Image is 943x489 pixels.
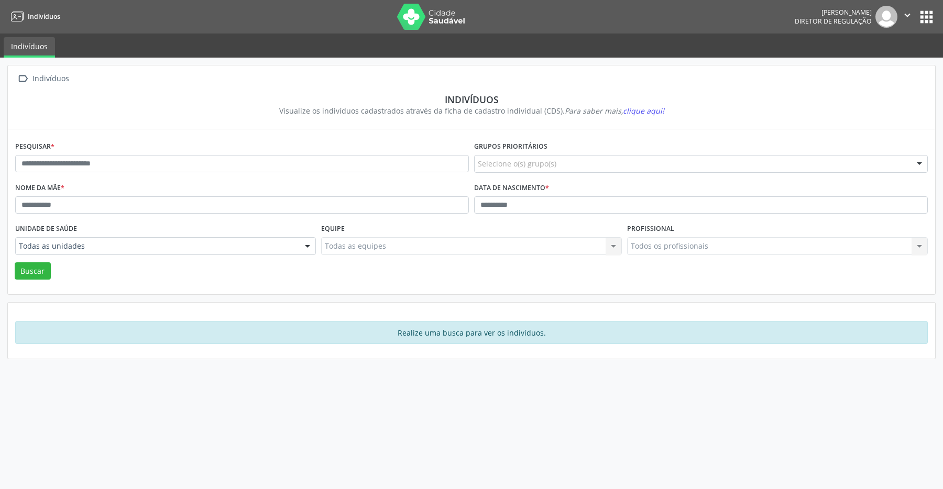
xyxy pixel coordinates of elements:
[15,71,30,86] i: 
[321,221,345,237] label: Equipe
[15,71,71,86] a:  Indivíduos
[15,221,77,237] label: Unidade de saúde
[623,106,664,116] span: clique aqui!
[23,94,920,105] div: Indivíduos
[15,139,54,155] label: Pesquisar
[565,106,664,116] i: Para saber mais,
[917,8,936,26] button: apps
[15,262,51,280] button: Buscar
[4,37,55,58] a: Indivíduos
[875,6,897,28] img: img
[7,8,60,25] a: Indivíduos
[19,241,294,251] span: Todas as unidades
[795,8,872,17] div: [PERSON_NAME]
[28,12,60,21] span: Indivíduos
[627,221,674,237] label: Profissional
[30,71,71,86] div: Indivíduos
[478,158,556,169] span: Selecione o(s) grupo(s)
[474,180,549,196] label: Data de nascimento
[795,17,872,26] span: Diretor de regulação
[15,180,64,196] label: Nome da mãe
[902,9,913,21] i: 
[23,105,920,116] div: Visualize os indivíduos cadastrados através da ficha de cadastro individual (CDS).
[897,6,917,28] button: 
[474,139,547,155] label: Grupos prioritários
[15,321,928,344] div: Realize uma busca para ver os indivíduos.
